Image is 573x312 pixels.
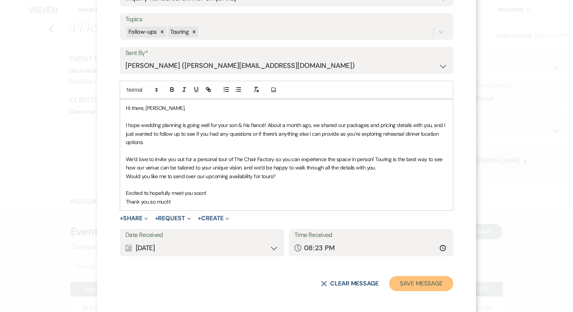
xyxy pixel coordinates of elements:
span: + [155,215,158,221]
button: Save Message [389,276,453,291]
span: I hope wedding planning is going well for your son & his fiancé! About a month ago, we shared our... [126,122,446,146]
span: + [198,215,201,221]
span: Excited to hopefully meet you soon! [126,190,206,196]
label: Sent By* [125,48,448,59]
button: Clear message [321,281,379,287]
span: Thank you so much! [126,198,171,205]
label: Date Received [125,230,279,241]
span: We’d love to invite you out for a personal tour of The Chair Factory so you can experience the sp... [126,156,444,171]
label: Time Received [294,230,448,241]
div: [DATE] [125,241,279,256]
button: Create [198,215,229,221]
div: Touring [168,27,190,38]
label: Topics [125,14,448,25]
div: Follow-ups [126,27,158,38]
span: Hi there, [PERSON_NAME], [126,105,185,111]
button: Request [155,215,191,221]
button: Share [120,215,148,221]
span: + [120,215,123,221]
span: Would you like me to send over our upcoming availability for tours? [126,173,275,180]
